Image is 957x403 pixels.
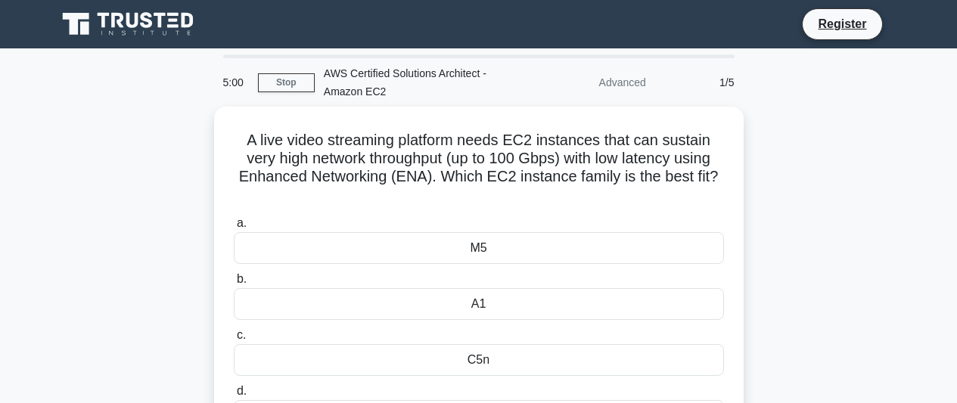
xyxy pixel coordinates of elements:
[315,58,523,107] div: AWS Certified Solutions Architect - Amazon EC2
[232,131,726,205] h5: A live video streaming platform needs EC2 instances that can sustain very high network throughput...
[214,67,258,98] div: 5:00
[234,232,724,264] div: M5
[237,384,247,397] span: d.
[809,14,875,33] a: Register
[234,288,724,320] div: A1
[258,73,315,92] a: Stop
[523,67,655,98] div: Advanced
[237,328,246,341] span: c.
[237,216,247,229] span: a.
[234,344,724,376] div: C5n
[237,272,247,285] span: b.
[655,67,744,98] div: 1/5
